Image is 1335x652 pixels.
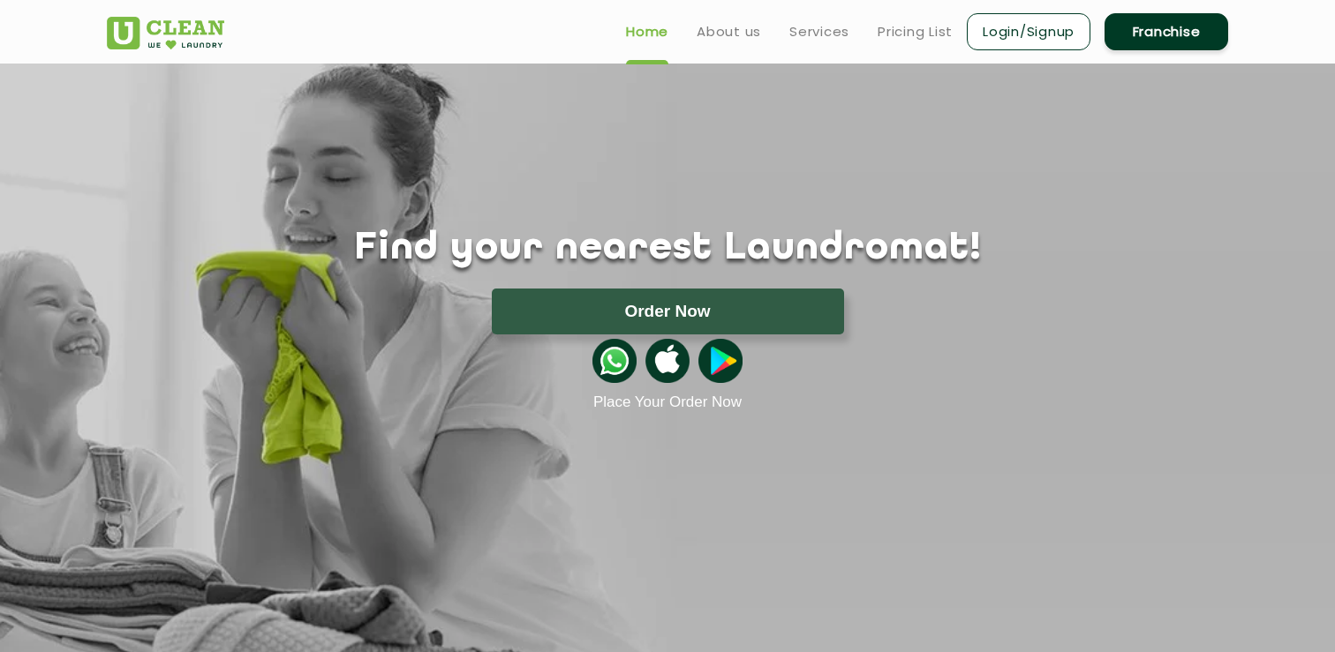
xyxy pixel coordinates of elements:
img: whatsappicon.png [592,339,637,383]
a: Login/Signup [967,13,1090,50]
img: UClean Laundry and Dry Cleaning [107,17,224,49]
img: playstoreicon.png [698,339,743,383]
a: Place Your Order Now [593,393,742,411]
a: Pricing List [878,21,953,42]
a: Services [789,21,849,42]
button: Order Now [492,289,844,334]
h1: Find your nearest Laundromat! [94,227,1241,271]
a: About us [697,21,761,42]
img: apple-icon.png [645,339,690,383]
a: Home [626,21,668,42]
a: Franchise [1105,13,1228,50]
